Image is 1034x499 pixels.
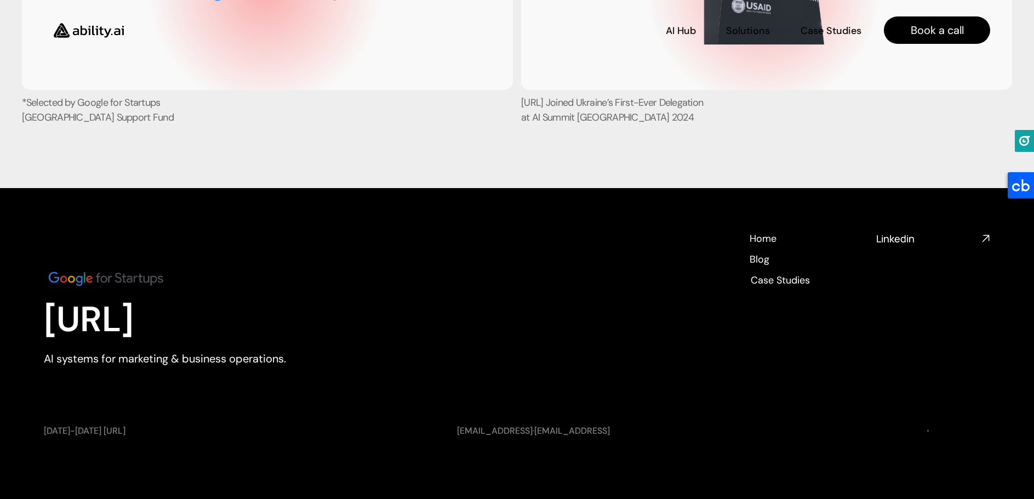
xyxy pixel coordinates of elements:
a: When tools get messy, and contractors can’t keep up, it’s time to implement AI system that actual... [4,64,151,103]
a: Book a call [884,16,990,44]
p: Book a call [911,22,964,38]
p: Blog [750,253,769,266]
a: Back to Top [16,14,59,24]
nav: Footer navigation [749,232,863,286]
p: *Selected by Google for Startups [GEOGRAPHIC_DATA] Support Fund [22,95,206,125]
nav: Main navigation [139,16,990,44]
p: [URL] Joined Ukraine’s First-Ever Delegation at AI Summit [GEOGRAPHIC_DATA] 2024 [521,95,705,125]
a: Solutions [726,21,770,40]
p: · [457,425,848,437]
a: [EMAIL_ADDRESS] [534,425,610,436]
p: AI systems for marketing & business operations. [44,351,345,366]
p: Case Studies [751,274,810,287]
a: [EMAIL_ADDRESS] [457,425,533,436]
a: Home [749,232,777,244]
nav: Social media links [876,232,990,246]
a: Terms of Use [870,425,922,436]
a: Privacy Policy [934,425,990,436]
p: [URL] [44,299,345,341]
p: Case Studies [801,24,861,38]
a: Blog [749,253,769,265]
a: AI Hub [666,21,696,40]
h4: Linkedin [876,232,977,246]
a: Linkedin [876,232,990,246]
p: [DATE]-[DATE] [URL] [44,425,435,437]
a: Case Studies [800,21,862,40]
p: AI Hub [666,24,696,38]
p: Home [750,232,776,246]
a: Case Studies [749,274,811,286]
p: Solutions [726,24,770,38]
div: Outline [4,4,160,14]
a: When tools get messy, and contractors can’t keep up, it’s time to implement AI system that actual... [4,24,151,63]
